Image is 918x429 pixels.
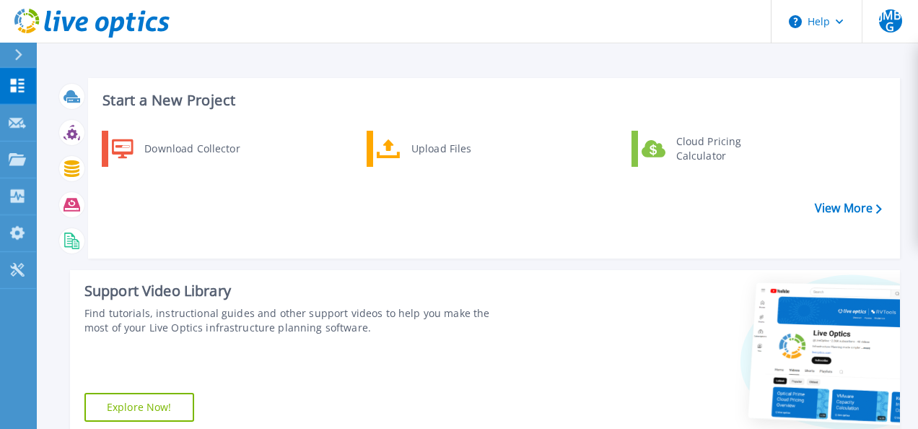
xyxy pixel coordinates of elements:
[102,131,250,167] a: Download Collector
[137,134,246,163] div: Download Collector
[367,131,515,167] a: Upload Files
[669,134,776,163] div: Cloud Pricing Calculator
[84,306,516,335] div: Find tutorials, instructional guides and other support videos to help you make the most of your L...
[102,92,881,108] h3: Start a New Project
[815,201,882,215] a: View More
[84,282,516,300] div: Support Video Library
[84,393,194,422] a: Explore Now!
[879,9,902,32] span: JMBG
[404,134,511,163] div: Upload Files
[631,131,779,167] a: Cloud Pricing Calculator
